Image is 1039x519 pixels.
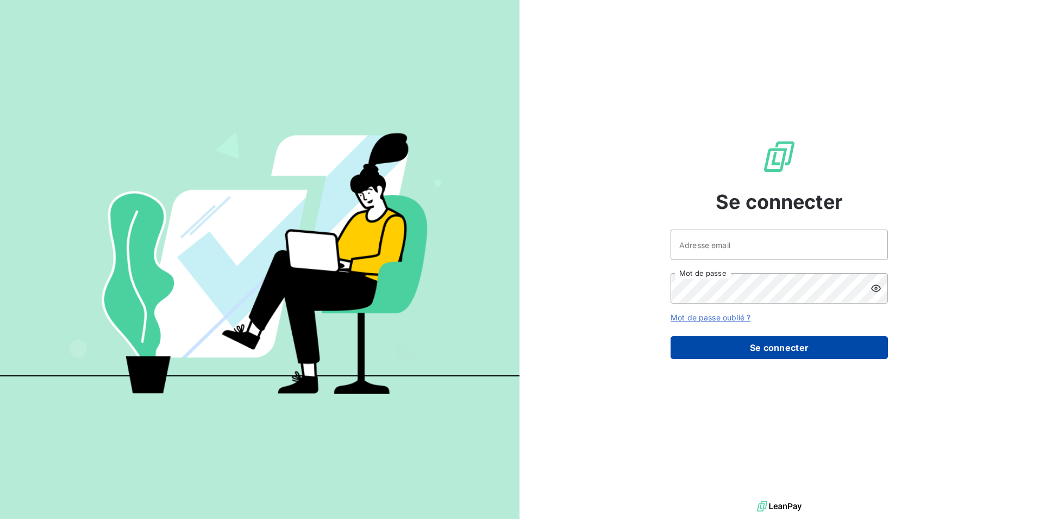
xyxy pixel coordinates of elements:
[716,187,843,217] span: Se connecter
[757,498,802,515] img: logo
[671,336,888,359] button: Se connecter
[671,230,888,260] input: placeholder
[762,139,797,174] img: Logo LeanPay
[671,313,750,322] a: Mot de passe oublié ?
